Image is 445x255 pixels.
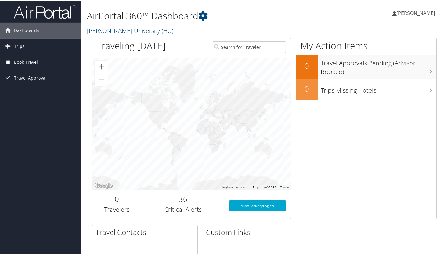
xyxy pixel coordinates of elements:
h1: AirPortal 360™ Dashboard [87,9,323,22]
h3: Trips Missing Hotels [321,82,436,94]
h2: Custom Links [206,226,308,237]
span: [PERSON_NAME] [397,9,435,16]
span: Trips [14,38,25,53]
h2: 0 [296,60,318,71]
span: Map data ©2025 [253,185,276,188]
h1: Traveling [DATE] [97,39,166,52]
h3: Critical Alerts [146,205,220,213]
a: View SecurityLogic® [229,200,286,211]
button: Zoom out [95,73,108,85]
img: airportal-logo.png [14,4,76,19]
h2: 0 [97,193,137,204]
h3: Travel Approvals Pending (Advisor Booked) [321,55,436,76]
a: Terms (opens in new tab) [280,185,289,188]
h2: 0 [296,83,318,94]
a: 0Travel Approvals Pending (Advisor Booked) [296,54,436,78]
h2: 36 [146,193,220,204]
span: Travel Approval [14,70,47,85]
a: [PERSON_NAME] University (HU) [87,26,175,34]
h2: Travel Contacts [95,226,197,237]
a: Open this area in Google Maps (opens a new window) [94,181,114,189]
a: 0Trips Missing Hotels [296,78,436,100]
input: Search for Traveler [213,41,286,52]
span: Book Travel [14,54,38,69]
h1: My Action Items [296,39,436,52]
h3: Travelers [97,205,137,213]
button: Keyboard shortcuts [222,185,249,189]
button: Zoom in [95,60,108,72]
span: Dashboards [14,22,39,38]
a: [PERSON_NAME] [392,3,441,22]
img: Google [94,181,114,189]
